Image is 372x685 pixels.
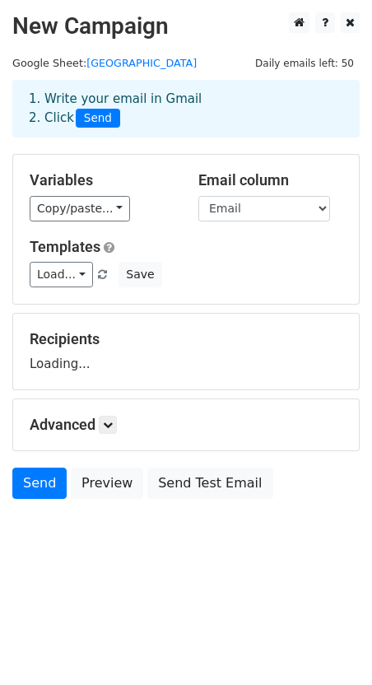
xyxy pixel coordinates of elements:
[12,12,360,40] h2: New Campaign
[16,90,356,128] div: 1. Write your email in Gmail 2. Click
[249,57,360,69] a: Daily emails left: 50
[30,171,174,189] h5: Variables
[30,262,93,287] a: Load...
[119,262,161,287] button: Save
[76,109,120,128] span: Send
[12,57,197,69] small: Google Sheet:
[147,468,272,499] a: Send Test Email
[71,468,143,499] a: Preview
[249,54,360,72] span: Daily emails left: 50
[86,57,197,69] a: [GEOGRAPHIC_DATA]
[30,238,100,255] a: Templates
[30,330,342,373] div: Loading...
[30,416,342,434] h5: Advanced
[198,171,342,189] h5: Email column
[12,468,67,499] a: Send
[30,330,342,348] h5: Recipients
[30,196,130,221] a: Copy/paste...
